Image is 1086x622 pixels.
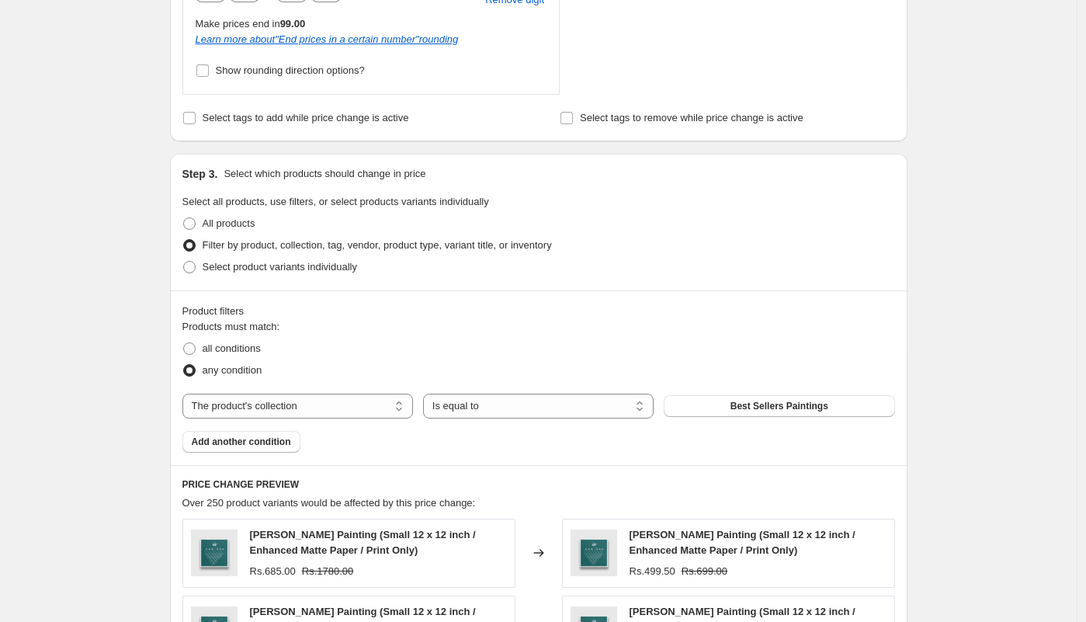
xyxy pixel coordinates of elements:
span: Make prices end in [196,18,306,30]
div: Product filters [182,304,895,319]
span: Rs.685.00 [250,565,296,577]
span: all conditions [203,342,261,354]
span: Select all products, use filters, or select products variants individually [182,196,489,207]
img: saraswati-yantra-painting-meri-deewar-1-1-square-premium-wall-art-by-merideewar-650958718_80x.jpg [191,530,238,576]
span: Add another condition [192,436,291,448]
h6: PRICE CHANGE PREVIEW [182,478,895,491]
p: Select which products should change in price [224,166,425,182]
span: any condition [203,364,262,376]
span: Rs.1780.00 [302,565,354,577]
span: Select product variants individually [203,261,357,273]
span: Filter by product, collection, tag, vendor, product type, variant title, or inventory [203,239,552,251]
span: Products must match: [182,321,280,332]
h2: Step 3. [182,166,218,182]
b: 99.00 [280,18,306,30]
span: [PERSON_NAME] Painting (Small 12 x 12 inch / Enhanced Matte Paper / Print Only) [630,529,855,556]
span: Select tags to remove while price change is active [580,112,803,123]
span: Select tags to add while price change is active [203,112,409,123]
span: Best Sellers Paintings [730,400,828,412]
button: Best Sellers Paintings [664,395,894,417]
span: All products [203,217,255,229]
i: Learn more about " End prices in a certain number " rounding [196,33,459,45]
span: Over 250 product variants would be affected by this price change: [182,497,476,509]
img: saraswati-yantra-painting-meri-deewar-1-1-square-premium-wall-art-by-merideewar-650958718_80x.jpg [571,530,617,576]
a: Learn more about"End prices in a certain number"rounding [196,33,459,45]
span: [PERSON_NAME] Painting (Small 12 x 12 inch / Enhanced Matte Paper / Print Only) [250,529,476,556]
span: Rs.699.00 [682,565,727,577]
span: Show rounding direction options? [216,64,365,76]
button: Add another condition [182,431,300,453]
span: Rs.499.50 [630,565,675,577]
